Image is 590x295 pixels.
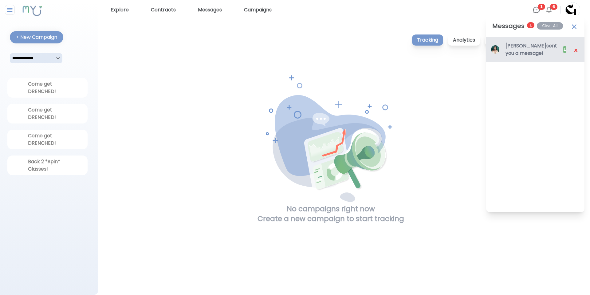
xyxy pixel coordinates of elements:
[491,45,499,54] img: 86781c9c9e6f471b80cdc28331c26eb6.png
[16,34,57,41] div: + New Campaign
[550,4,557,10] span: 6
[486,37,584,62] a: [PERSON_NAME]sent you a message!1x
[28,132,67,147] div: Come get DRENCHED!
[412,34,443,46] p: Tracking
[570,21,578,31] img: Close Contract Notifications
[565,2,580,17] img: Profile
[242,5,274,15] a: Campaigns
[28,158,67,173] div: Back 2 *Spin* Classes!
[505,42,557,57] h3: [PERSON_NAME] sent you a message!
[485,34,515,46] p: Content
[108,5,131,15] a: Explore
[533,6,540,14] img: Chat
[563,46,566,53] div: 1
[492,21,525,30] h2: Messages
[10,31,63,43] button: + New Campaign
[448,34,480,46] p: Analytics
[195,5,224,15] a: Messages
[537,22,563,30] button: Clear All
[538,4,545,10] span: 1
[258,214,404,224] h1: Create a new campaign to start tracking
[545,6,553,14] img: Bell
[570,45,581,55] span: x
[6,6,14,14] img: Close sidebar
[28,106,67,121] div: Come get DRENCHED!
[527,22,534,28] span: 1
[572,46,580,53] button: x
[28,80,67,95] div: Come get DRENCHED!
[287,204,375,214] h1: No campaigns right now
[266,75,396,204] img: No Campaigns right now
[148,5,178,15] a: Contracts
